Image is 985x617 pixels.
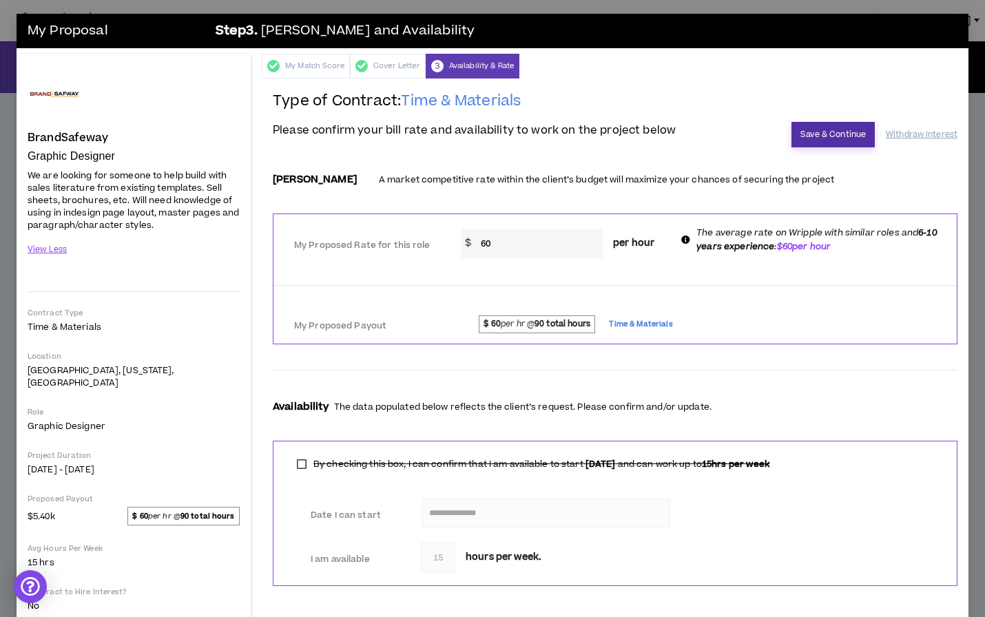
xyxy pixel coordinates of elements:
[261,21,475,41] span: [PERSON_NAME] and Availability
[262,54,350,79] div: My Match Score
[696,227,944,253] p: The average rate on Wripple with similar roles and :
[484,318,501,330] strong: $ 60
[313,458,770,470] span: By checking this box, I can confirm that I am available to start and can work up to
[311,547,390,572] label: I am available
[28,364,240,389] p: [GEOGRAPHIC_DATA], [US_STATE], [GEOGRAPHIC_DATA]
[28,600,240,612] p: No
[28,587,240,597] p: Contract to Hire Interest?
[613,236,654,251] span: per hour
[28,420,105,432] span: Graphic Designer
[350,54,426,79] div: Cover Letter
[28,321,240,333] p: Time & Materials
[28,494,240,504] p: Proposed Payout
[273,174,357,186] h3: [PERSON_NAME]
[609,317,672,332] span: Time & Materials
[28,543,240,554] p: Avg Hours Per Week
[28,169,239,231] span: We are looking for someone to help build with sales literature from existing templates. Sell shee...
[132,511,147,521] strong: $ 60
[791,122,875,147] button: Save & Continue
[28,450,240,461] p: Project Duration
[28,508,55,524] span: $5.40k
[28,308,240,318] p: Contract Type
[294,233,431,258] label: My Proposed Rate for this role
[28,17,207,45] h3: My Proposal
[379,174,834,187] p: A market competitive rate within the client’s budget will maximize your chances of securing the p...
[311,503,390,527] label: Date I can start
[28,556,240,569] p: 15 hrs
[28,132,108,144] h4: BrandSafeway
[28,149,240,163] p: Graphic Designer
[273,401,329,413] h3: Availability
[28,351,240,362] p: Location
[28,407,240,417] p: Role
[583,458,618,470] b: [DATE]
[28,238,67,262] button: View Less
[216,21,258,41] b: Step 3 .
[777,240,831,253] b: $60 per hour
[462,229,475,258] span: $
[180,511,235,521] strong: 90 total hours
[273,92,957,122] h2: Type of Contract:
[294,314,424,338] label: My Proposed Payout
[334,401,712,414] p: The data populated below reflects the client’s request. Please confirm and/or update.
[273,122,676,138] span: Please confirm your bill rate and availability to work on the project below
[127,507,240,525] span: per hr @
[401,91,521,111] span: Time & Materials
[702,458,770,470] b: 15 hrs per week
[466,550,541,565] span: hours per week.
[14,570,47,603] div: Open Intercom Messenger
[696,227,937,252] b: 6-10 years experience
[535,318,590,330] strong: 90 total hours
[886,123,957,147] button: Withdraw Interest
[28,463,240,476] p: [DATE] - [DATE]
[479,315,595,333] span: per hr @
